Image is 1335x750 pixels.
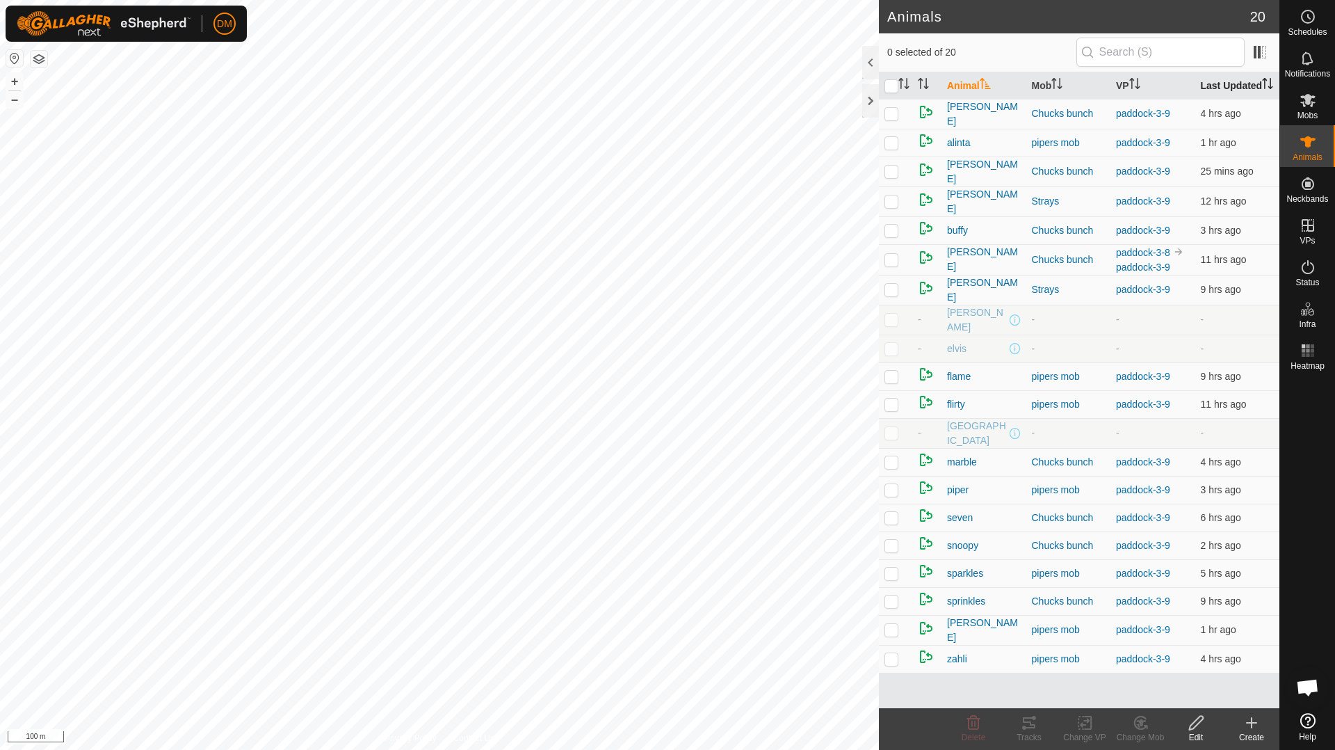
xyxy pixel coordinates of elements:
[918,366,934,383] img: returning on
[1116,427,1119,438] app-display-virtual-paddock-transition: -
[1201,484,1241,495] span: 16 Sept 2025, 12:36 pm
[947,305,1007,335] span: [PERSON_NAME]
[1201,314,1204,325] span: -
[918,343,921,354] span: -
[6,50,23,67] button: Reset Map
[1201,343,1204,354] span: -
[1076,38,1245,67] input: Search (S)
[947,276,1021,305] span: [PERSON_NAME]
[947,455,977,470] span: marble
[1116,456,1170,468] a: paddock-3-9
[918,104,934,120] img: returning on
[1116,568,1170,579] a: paddock-3-9
[1116,262,1170,273] a: paddock-3-9
[1201,137,1236,148] span: 16 Sept 2025, 2:06 pm
[1195,72,1280,99] th: Last Updated
[947,419,1007,448] span: [GEOGRAPHIC_DATA]
[1262,80,1273,91] p-sorticon: Activate to sort
[1116,108,1170,119] a: paddock-3-9
[1116,314,1119,325] app-display-virtual-paddock-transition: -
[962,733,986,742] span: Delete
[1299,733,1316,741] span: Help
[1032,511,1106,525] div: Chucks bunch
[947,245,1021,274] span: [PERSON_NAME]
[918,535,934,552] img: returning on
[947,136,970,150] span: alinta
[1116,399,1170,410] a: paddock-3-9
[1032,136,1106,150] div: pipers mob
[1201,371,1241,382] span: 16 Sept 2025, 6:36 am
[918,507,934,524] img: returning on
[217,17,232,31] span: DM
[1116,343,1119,354] app-display-virtual-paddock-transition: -
[1032,538,1106,553] div: Chucks bunch
[1297,111,1318,120] span: Mobs
[947,157,1021,186] span: [PERSON_NAME]
[947,223,968,238] span: buffy
[947,652,967,667] span: zahli
[1032,566,1106,581] div: pipers mob
[1295,278,1319,287] span: Status
[453,732,494,744] a: Contact Us
[1116,137,1170,148] a: paddock-3-9
[1286,195,1328,203] span: Neckbands
[1116,284,1170,295] a: paddock-3-9
[1287,667,1329,708] div: Open chat
[1032,594,1106,609] div: Chucks bunch
[1032,397,1106,412] div: pipers mob
[947,342,966,356] span: elvis
[1201,166,1254,177] span: 16 Sept 2025, 3:36 pm
[1288,28,1327,36] span: Schedules
[1116,653,1170,664] a: paddock-3-9
[1032,455,1106,470] div: Chucks bunch
[918,648,934,665] img: returning on
[1290,362,1325,370] span: Heatmap
[918,591,934,607] img: returning on
[1112,731,1168,744] div: Change Mob
[1116,540,1170,551] a: paddock-3-9
[918,280,934,296] img: returning on
[947,538,978,553] span: snoopy
[17,11,191,36] img: Gallagher Logo
[1299,320,1316,328] span: Infra
[918,132,934,149] img: returning on
[918,479,934,496] img: returning on
[887,8,1250,25] h2: Animals
[1032,426,1106,440] div: -
[1110,72,1195,99] th: VP
[1116,196,1170,207] a: paddock-3-9
[1201,399,1247,410] span: 16 Sept 2025, 4:36 am
[1168,731,1224,744] div: Edit
[947,511,973,525] span: seven
[980,80,991,91] p-sorticon: Activate to sort
[1032,342,1106,356] div: -
[1201,653,1241,664] span: 16 Sept 2025, 11:06 am
[1201,225,1241,236] span: 16 Sept 2025, 12:06 pm
[947,566,983,581] span: sparkles
[947,616,1021,645] span: [PERSON_NAME]
[918,220,934,237] img: returning on
[947,187,1021,216] span: [PERSON_NAME]
[1116,484,1170,495] a: paddock-3-9
[1201,108,1241,119] span: 16 Sept 2025, 11:36 am
[1201,427,1204,438] span: -
[918,314,921,325] span: -
[1201,254,1247,265] span: 16 Sept 2025, 4:36 am
[947,369,971,384] span: flame
[918,191,934,208] img: returning on
[918,563,934,580] img: returning on
[1116,512,1170,523] a: paddock-3-9
[1116,371,1170,382] a: paddock-3-9
[1032,223,1106,238] div: Chucks bunch
[918,452,934,468] img: returning on
[1032,106,1106,121] div: Chucks bunch
[918,427,921,438] span: -
[1280,708,1335,747] a: Help
[1057,731,1112,744] div: Change VP
[947,99,1021,129] span: [PERSON_NAME]
[1116,166,1170,177] a: paddock-3-9
[1201,284,1241,295] span: 16 Sept 2025, 6:06 am
[1300,237,1315,245] span: VPs
[1026,72,1111,99] th: Mob
[1001,731,1057,744] div: Tracks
